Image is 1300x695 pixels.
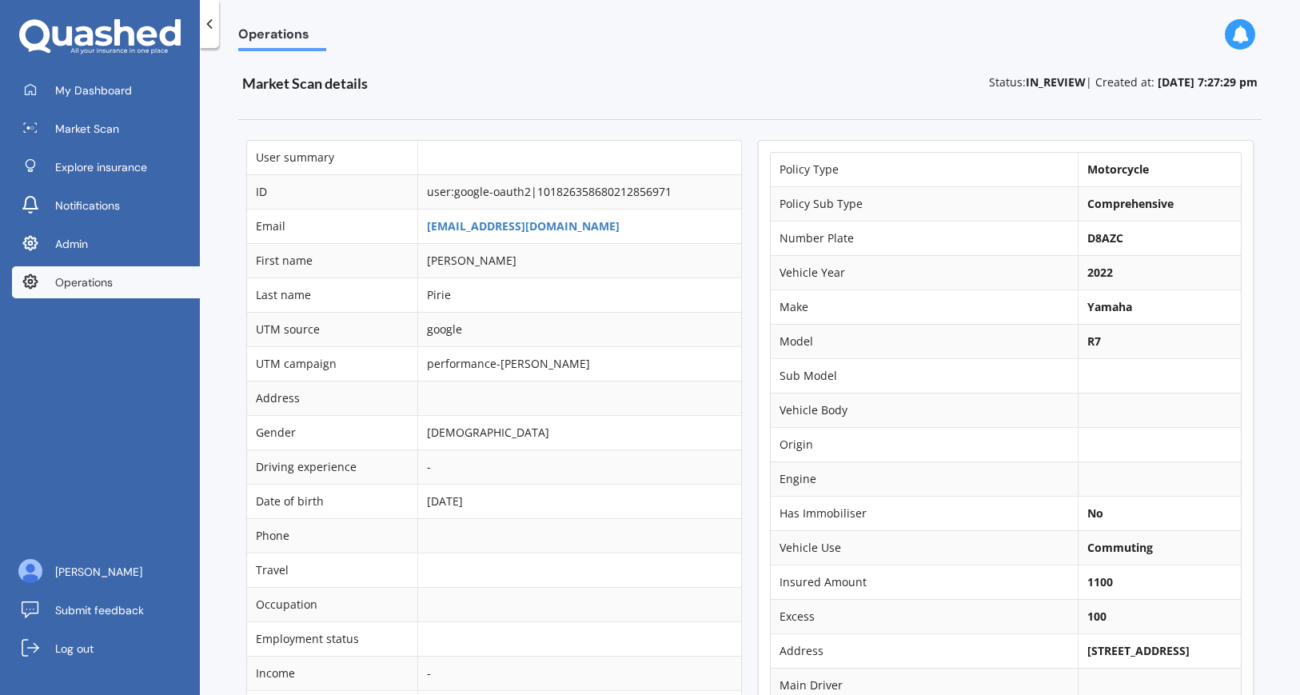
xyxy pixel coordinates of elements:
td: Address [771,633,1078,668]
td: UTM source [247,312,417,346]
td: Date of birth [247,484,417,518]
span: Notifications [55,198,120,214]
b: R7 [1087,334,1101,349]
span: Log out [55,641,94,657]
td: google [417,312,741,346]
b: 100 [1087,609,1107,624]
td: - [417,449,741,484]
b: No [1087,505,1103,521]
td: Occupation [247,587,417,621]
span: Explore insurance [55,159,147,175]
td: Vehicle Use [771,530,1078,565]
td: Pirie [417,278,741,312]
a: Submit feedback [12,594,200,626]
b: 1100 [1087,574,1113,589]
img: ALV-UjU6YHOUIM1AGx_4vxbOkaOq-1eqc8a3URkVIJkc_iWYmQ98kTe7fc9QMVOBV43MoXmOPfWPN7JjnmUwLuIGKVePaQgPQ... [18,559,42,583]
td: Sub Model [771,358,1078,393]
span: My Dashboard [55,82,132,98]
td: Phone [247,518,417,553]
a: Notifications [12,190,200,222]
td: Policy Type [771,153,1078,186]
b: IN_REVIEW [1026,74,1086,90]
td: ID [247,174,417,209]
td: Policy Sub Type [771,186,1078,221]
a: Log out [12,633,200,665]
span: [PERSON_NAME] [55,564,142,580]
td: Make [771,290,1078,324]
td: User summary [247,141,417,174]
b: [STREET_ADDRESS] [1087,643,1190,658]
a: [EMAIL_ADDRESS][DOMAIN_NAME] [427,218,620,234]
a: Operations [12,266,200,298]
td: performance-[PERSON_NAME] [417,346,741,381]
td: Last name [247,278,417,312]
td: Has Immobiliser [771,496,1078,530]
td: [DATE] [417,484,741,518]
td: Gender [247,415,417,449]
td: Engine [771,461,1078,496]
b: Yamaha [1087,299,1132,314]
b: Comprehensive [1087,196,1174,211]
span: Submit feedback [55,602,144,618]
b: [DATE] 7:27:29 pm [1158,74,1258,90]
a: Admin [12,228,200,260]
td: [PERSON_NAME] [417,243,741,278]
td: Travel [247,553,417,587]
td: [DEMOGRAPHIC_DATA] [417,415,741,449]
td: Employment status [247,621,417,656]
td: Income [247,656,417,690]
td: Model [771,324,1078,358]
b: 2022 [1087,265,1113,280]
td: Vehicle Year [771,255,1078,290]
b: D8AZC [1087,230,1123,246]
span: Operations [55,274,113,290]
a: My Dashboard [12,74,200,106]
td: First name [247,243,417,278]
span: Admin [55,236,88,252]
td: UTM campaign [247,346,417,381]
td: Address [247,381,417,415]
td: Number Plate [771,221,1078,255]
td: user:google-oauth2|101826358680212856971 [417,174,741,209]
b: Commuting [1087,540,1153,555]
span: Operations [238,26,326,48]
td: - [417,656,741,690]
h3: Market Scan details [242,74,675,93]
td: Origin [771,427,1078,461]
b: Motorcycle [1087,162,1149,177]
td: Email [247,209,417,243]
td: Driving experience [247,449,417,484]
p: Status: | Created at: [989,74,1258,90]
td: Vehicle Body [771,393,1078,427]
td: Excess [771,599,1078,633]
a: Market Scan [12,113,200,145]
span: Market Scan [55,121,119,137]
a: [PERSON_NAME] [12,556,200,588]
a: Explore insurance [12,151,200,183]
td: Insured Amount [771,565,1078,599]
